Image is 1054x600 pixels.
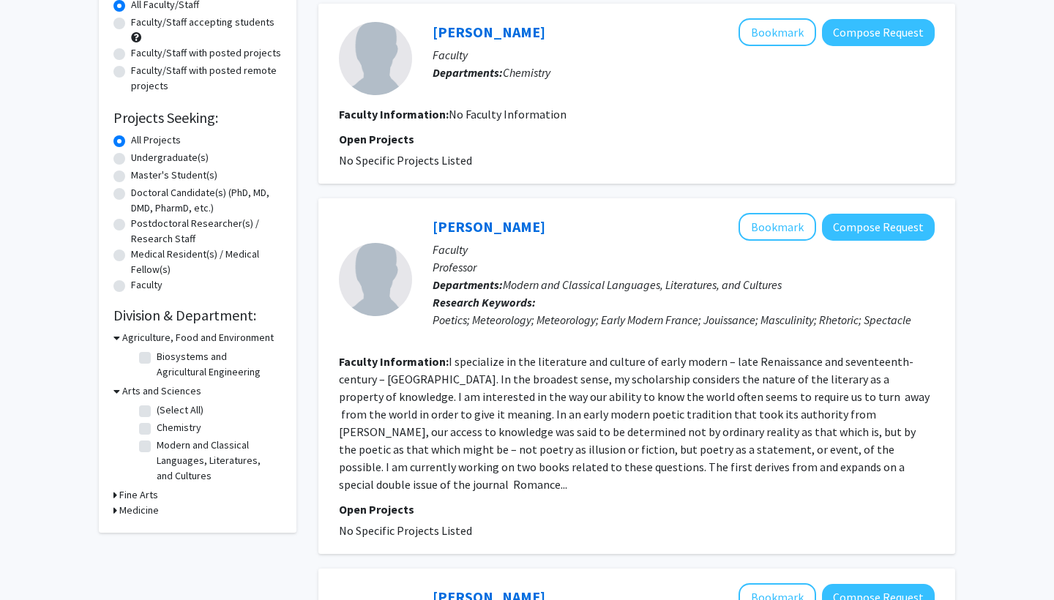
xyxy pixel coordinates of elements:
p: Faculty [433,46,935,64]
span: Chemistry [503,65,550,80]
h3: Medicine [119,503,159,518]
fg-read-more: I specialize in the literature and culture of early modern – late Renaissance and seventeenth-cen... [339,354,930,492]
h2: Projects Seeking: [113,109,282,127]
div: Poetics; Meteorology; Meteorology; Early Modern France; Jouissance; Masculinity; Rhetoric; Spectacle [433,311,935,329]
span: No Specific Projects Listed [339,153,472,168]
p: Open Projects [339,130,935,148]
span: No Faculty Information [449,107,567,121]
a: [PERSON_NAME] [433,23,545,41]
p: Faculty [433,241,935,258]
a: [PERSON_NAME] [433,217,545,236]
label: Faculty/Staff with posted remote projects [131,63,282,94]
label: Master's Student(s) [131,168,217,183]
b: Faculty Information: [339,107,449,121]
label: Faculty [131,277,162,293]
label: Faculty/Staff with posted projects [131,45,281,61]
h3: Arts and Sciences [122,383,201,399]
label: Postdoctoral Researcher(s) / Research Staff [131,216,282,247]
label: Modern and Classical Languages, Literatures, and Cultures [157,438,278,484]
span: Modern and Classical Languages, Literatures, and Cultures [503,277,782,292]
b: Faculty Information: [339,354,449,369]
p: Open Projects [339,500,935,518]
button: Compose Request to Jeffrey Peters [822,214,935,241]
label: Faculty/Staff accepting students [131,15,274,30]
label: Doctoral Candidate(s) (PhD, MD, DMD, PharmD, etc.) [131,185,282,216]
label: Undergraduate(s) [131,150,209,165]
span: No Specific Projects Listed [339,523,472,538]
p: Professor [433,258,935,276]
label: (Select All) [157,402,203,418]
label: Biosystems and Agricultural Engineering [157,349,278,380]
h3: Fine Arts [119,487,158,503]
button: Compose Request to Erin Peters [822,19,935,46]
b: Departments: [433,277,503,292]
h3: Agriculture, Food and Environment [122,330,274,345]
label: Chemistry [157,420,201,435]
iframe: Chat [11,534,62,589]
h2: Division & Department: [113,307,282,324]
b: Departments: [433,65,503,80]
b: Research Keywords: [433,295,536,310]
button: Add Erin Peters to Bookmarks [739,18,816,46]
label: All Projects [131,132,181,148]
label: Medical Resident(s) / Medical Fellow(s) [131,247,282,277]
button: Add Jeffrey Peters to Bookmarks [739,213,816,241]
